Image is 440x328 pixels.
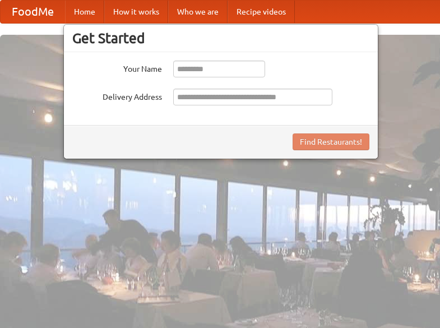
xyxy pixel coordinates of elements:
[65,1,104,23] a: Home
[72,61,162,75] label: Your Name
[228,1,295,23] a: Recipe videos
[168,1,228,23] a: Who we are
[104,1,168,23] a: How it works
[72,89,162,103] label: Delivery Address
[1,1,65,23] a: FoodMe
[72,30,369,47] h3: Get Started
[293,133,369,150] button: Find Restaurants!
